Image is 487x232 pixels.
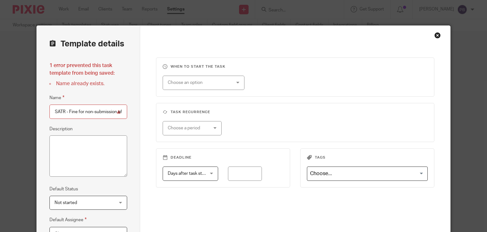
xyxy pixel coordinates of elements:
[49,38,124,49] h2: Template details
[49,186,78,192] label: Default Status
[49,80,127,87] li: Name already exists.
[308,168,424,179] input: Search for option
[307,167,428,181] div: Search for option
[163,110,428,115] h3: Task recurrence
[168,121,211,135] div: Choose a period
[434,32,441,38] div: Close this dialog window
[49,126,73,132] label: Description
[55,201,77,205] span: Not started
[163,155,283,160] h3: Deadline
[163,64,428,69] h3: When to start the task
[49,94,64,101] label: Name
[49,62,127,77] h2: 1 error prevented this task template from being saved:
[49,216,87,223] label: Default Assignee
[168,171,210,176] span: Days after task starts
[168,76,229,89] div: Choose an option
[307,155,428,160] h3: Tags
